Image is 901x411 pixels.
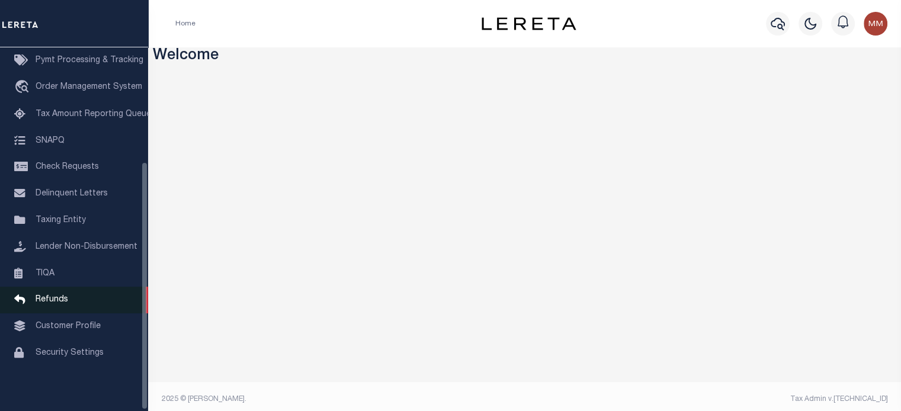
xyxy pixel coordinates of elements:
span: Security Settings [36,349,104,357]
i: travel_explore [14,80,33,95]
span: Check Requests [36,163,99,171]
span: Lender Non-Disbursement [36,243,137,251]
span: Order Management System [36,83,142,91]
span: Tax Amount Reporting Queue [36,110,151,118]
img: logo-dark.svg [482,17,576,30]
span: Refunds [36,296,68,304]
span: Taxing Entity [36,216,86,224]
div: Tax Admin v.[TECHNICAL_ID] [534,394,888,404]
span: SNAPQ [36,136,65,145]
div: 2025 © [PERSON_NAME]. [153,394,525,404]
img: svg+xml;base64,PHN2ZyB4bWxucz0iaHR0cDovL3d3dy53My5vcmcvMjAwMC9zdmciIHBvaW50ZXItZXZlbnRzPSJub25lIi... [864,12,887,36]
h3: Welcome [153,47,897,66]
span: Pymt Processing & Tracking [36,56,143,65]
span: Customer Profile [36,322,101,330]
span: Delinquent Letters [36,190,108,198]
span: TIQA [36,269,54,277]
li: Home [175,18,195,29]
